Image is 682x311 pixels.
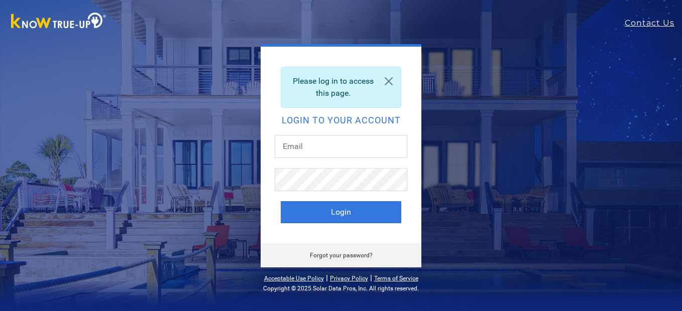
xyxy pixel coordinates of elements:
a: Acceptable Use Policy [264,275,324,282]
span: | [370,273,372,282]
a: Forgot your password? [310,252,373,259]
a: Terms of Service [374,275,418,282]
a: Close [377,67,401,95]
h2: Login to your account [281,116,401,125]
button: Login [281,201,401,223]
a: Contact Us [625,17,682,29]
input: Email [275,135,407,158]
a: Privacy Policy [330,275,368,282]
div: Please log in to access this page. [281,67,401,108]
span: | [326,273,328,282]
img: Know True-Up [6,11,111,33]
